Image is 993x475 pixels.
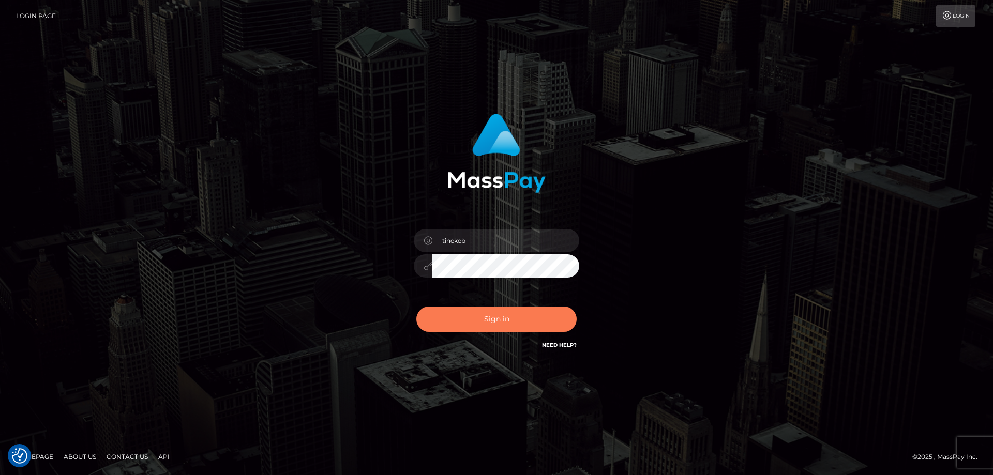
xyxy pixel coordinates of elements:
a: Login Page [16,5,56,27]
a: Login [936,5,975,27]
a: About Us [59,449,100,465]
a: API [154,449,174,465]
div: © 2025 , MassPay Inc. [912,451,985,463]
a: Contact Us [102,449,152,465]
a: Need Help? [542,342,577,348]
input: Username... [432,229,579,252]
button: Sign in [416,307,577,332]
img: MassPay Login [447,114,546,193]
a: Homepage [11,449,57,465]
button: Consent Preferences [12,448,27,464]
img: Revisit consent button [12,448,27,464]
